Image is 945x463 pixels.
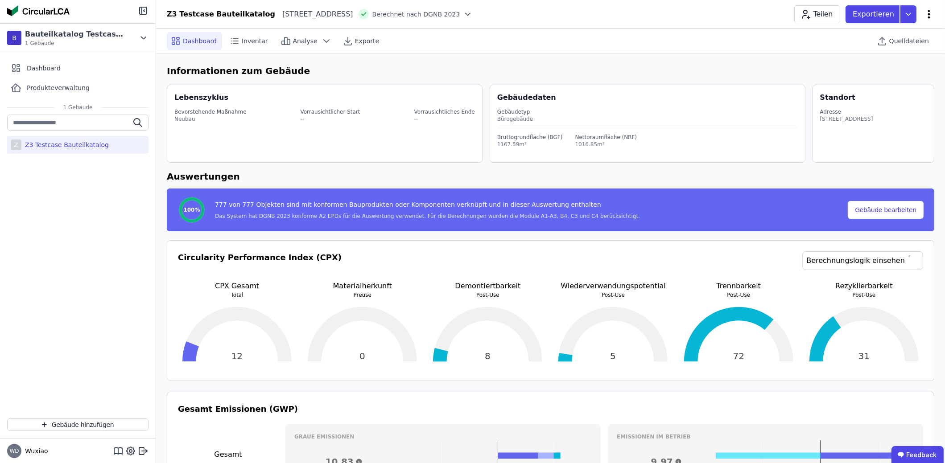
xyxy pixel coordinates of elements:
h3: Emissionen im betrieb [617,433,914,440]
a: Berechnungslogik einsehen [802,251,923,270]
div: Bauteilkatalog Testcase Z3 [25,29,128,40]
span: Quelldateien [889,37,929,45]
div: Bevorstehende Maßnahme [174,108,247,115]
span: Dashboard [183,37,217,45]
div: -- [414,115,475,123]
p: Rezyklierbarkeit [805,281,923,291]
div: -- [301,115,360,123]
h3: Gesamt Emissionen (GWP) [178,403,923,415]
span: Wuxiao [21,447,48,455]
span: 1 Gebäude [54,104,102,111]
div: 1167.59m² [497,141,563,148]
div: Adresse [820,108,873,115]
div: Vorrausichtliches Ende [414,108,475,115]
h6: Auswertungen [167,170,934,183]
div: Z3 Testcase Bauteilkatalog [167,9,275,20]
div: Vorrausichtlicher Start [301,108,360,115]
p: Preuse [303,291,421,299]
div: Gebäudedaten [497,92,805,103]
p: Total [178,291,296,299]
p: Trennbarkeit [680,281,798,291]
div: Gebäudetyp [497,108,798,115]
p: Demontiertbarkeit [429,281,547,291]
span: Inventar [242,37,268,45]
div: [STREET_ADDRESS] [275,9,353,20]
div: 1016.85m² [575,141,637,148]
span: Dashboard [27,64,61,73]
div: Bürogebäude [497,115,798,123]
span: Analyse [293,37,318,45]
button: Gebäude bearbeiten [848,201,924,219]
div: Das System hat DGNB 2023 konforme A2 EPDs für die Auswertung verwendet. Für die Berechnungen wurd... [215,213,640,220]
button: Teilen [794,5,840,23]
div: Lebenszyklus [174,92,228,103]
div: Bruttogrundfläche (BGF) [497,134,563,141]
h3: Graue Emissionen [294,433,592,440]
div: B [7,31,21,45]
span: 1 Gebäude [25,40,128,47]
span: Produkteverwaltung [27,83,90,92]
div: Z3 Testcase Bauteilkatalog [21,140,109,149]
div: Neubau [174,115,247,123]
p: Materialherkunft [303,281,421,291]
span: Berechnet nach DGNB 2023 [372,10,460,19]
div: [STREET_ADDRESS] [820,115,873,123]
div: Nettoraumfläche (NRF) [575,134,637,141]
p: Post-Use [554,291,672,299]
div: 777 von 777 Objekten sind mit konformen Bauprodukten oder Komponenten verknüpft und in dieser Aus... [215,200,640,213]
p: Post-Use [429,291,547,299]
h3: Circularity Performance Index (CPX) [178,251,342,281]
div: Z [11,139,21,150]
p: Post-Use [680,291,798,299]
h3: Gesamt [178,449,278,460]
div: Standort [820,92,855,103]
button: Gebäude hinzufügen [7,418,149,431]
p: Exportieren [853,9,896,20]
span: WD [9,448,19,454]
img: Concular [7,5,70,16]
p: CPX Gesamt [178,281,296,291]
h6: Informationen zum Gebäude [167,64,934,78]
span: 100% [183,206,200,213]
p: Wiederverwendungspotential [554,281,672,291]
p: Post-Use [805,291,923,299]
span: Exporte [355,37,379,45]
